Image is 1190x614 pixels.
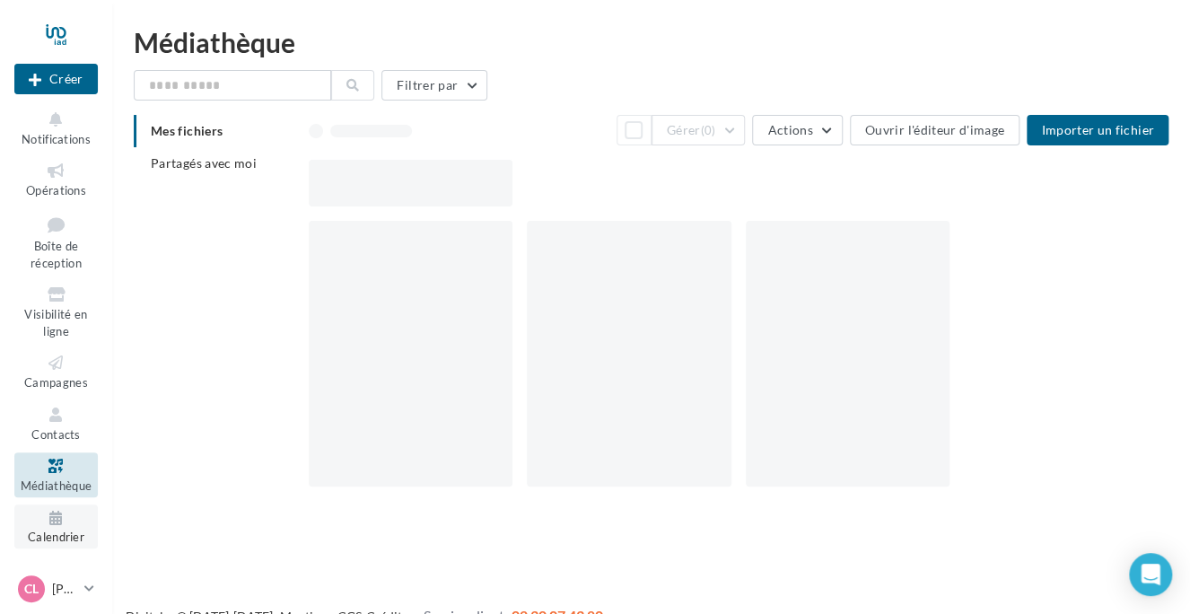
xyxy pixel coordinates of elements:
span: Mes fichiers [151,123,223,138]
span: Boîte de réception [31,239,82,270]
span: Partagés avec moi [151,155,257,171]
button: Filtrer par [381,70,487,101]
span: Importer un fichier [1041,122,1154,137]
p: [PERSON_NAME] [52,580,77,598]
span: Notifications [22,132,91,146]
button: Ouvrir l'éditeur d'image [850,115,1019,145]
a: Boîte de réception [14,209,98,275]
button: Actions [752,115,842,145]
a: Opérations [14,157,98,201]
a: Campagnes [14,349,98,393]
span: CL [24,580,39,598]
button: Gérer(0) [652,115,746,145]
span: Campagnes [24,375,88,390]
div: Open Intercom Messenger [1129,553,1172,596]
span: (0) [700,123,715,137]
button: Importer un fichier [1027,115,1168,145]
span: Calendrier [28,531,84,545]
div: Médiathèque [134,29,1168,56]
a: Visibilité en ligne [14,281,98,342]
a: Calendrier [14,504,98,548]
button: Notifications [14,106,98,150]
span: Contacts [31,427,81,442]
a: Médiathèque [14,452,98,496]
span: Médiathèque [21,478,92,493]
a: Contacts [14,401,98,445]
span: Actions [767,122,812,137]
div: Nouvelle campagne [14,64,98,94]
a: CL [PERSON_NAME] [14,572,98,606]
span: Visibilité en ligne [24,307,87,338]
span: Opérations [26,183,86,197]
button: Créer [14,64,98,94]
